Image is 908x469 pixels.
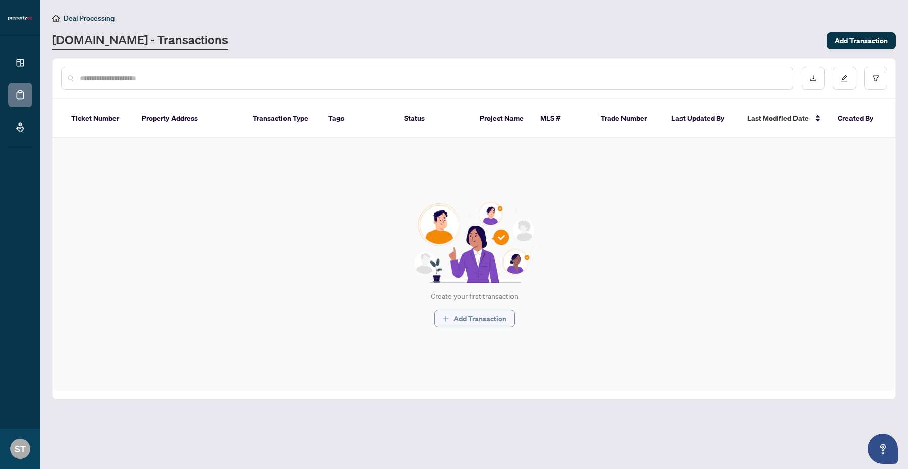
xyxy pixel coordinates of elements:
[472,99,532,138] th: Project Name
[434,310,515,327] button: Add Transaction
[134,99,245,138] th: Property Address
[52,15,60,22] span: home
[409,202,539,283] img: Null State Icon
[663,99,739,138] th: Last Updated By
[52,32,228,50] a: [DOMAIN_NAME] - Transactions
[830,99,890,138] th: Created By
[63,99,134,138] th: Ticket Number
[245,99,320,138] th: Transaction Type
[453,310,506,327] span: Add Transaction
[739,99,830,138] th: Last Modified Date
[864,67,887,90] button: filter
[835,33,888,49] span: Add Transaction
[827,32,896,49] button: Add Transaction
[593,99,663,138] th: Trade Number
[396,99,472,138] th: Status
[320,99,396,138] th: Tags
[833,67,856,90] button: edit
[841,75,848,82] span: edit
[802,67,825,90] button: download
[872,75,879,82] span: filter
[747,113,809,124] span: Last Modified Date
[532,99,593,138] th: MLS #
[15,442,26,456] span: ST
[810,75,817,82] span: download
[442,315,449,322] span: plus
[64,14,115,23] span: Deal Processing
[8,15,32,21] img: logo
[868,434,898,464] button: Open asap
[431,291,518,302] div: Create your first transaction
